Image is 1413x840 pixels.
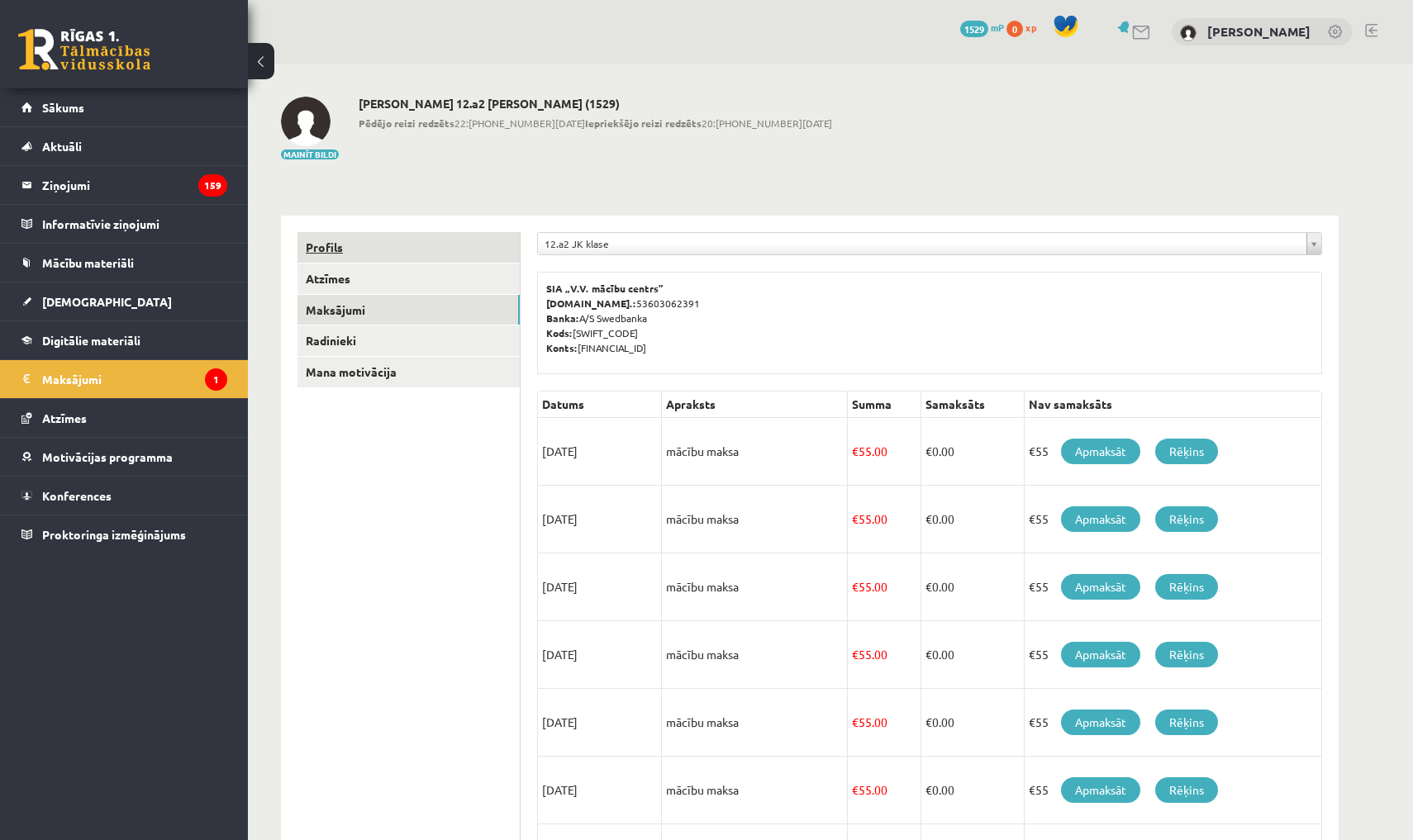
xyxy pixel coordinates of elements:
legend: Informatīvie ziņojumi [42,205,227,243]
td: mācību maksa [662,486,848,553]
span: € [852,647,859,662]
td: 0.00 [921,418,1024,486]
td: [DATE] [538,418,662,486]
td: 55.00 [848,757,921,824]
a: Atzīmes [21,399,227,437]
span: Sākums [42,100,84,115]
span: Atzīmes [42,411,87,425]
b: Iepriekšējo reizi redzēts [585,116,702,130]
span: € [852,714,859,729]
td: €55 [1024,486,1321,553]
a: Rēķins [1155,506,1218,532]
td: [DATE] [538,486,662,553]
span: € [852,782,859,797]
span: xp [1025,21,1036,34]
button: Mainīt bildi [281,149,339,159]
span: mP [991,21,1004,34]
a: Aktuāli [21,127,227,165]
td: 0.00 [921,621,1024,689]
td: mācību maksa [662,553,848,621]
a: Mācību materiāli [21,244,227,282]
td: 55.00 [848,486,921,553]
td: 55.00 [848,418,921,486]
span: € [925,579,932,594]
a: Maksājumi [297,295,520,325]
a: Atzīmes [297,263,520,294]
span: Mācību materiāli [42,255,134,270]
span: € [925,511,932,526]
td: €55 [1024,757,1321,824]
td: mācību maksa [662,757,848,824]
span: € [925,444,932,458]
a: Rēķins [1155,574,1218,600]
th: Nav samaksāts [1024,392,1321,418]
span: € [852,511,859,526]
p: 53603062391 A/S Swedbanka [SWIFT_CODE] [FINANCIAL_ID] [546,281,1313,355]
h2: [PERSON_NAME] 12.a2 [PERSON_NAME] (1529) [359,97,832,111]
a: Sākums [21,88,227,126]
td: €55 [1024,418,1321,486]
a: Ziņojumi159 [21,166,227,204]
a: Motivācijas programma [21,438,227,476]
td: [DATE] [538,553,662,621]
a: Konferences [21,477,227,515]
td: mācību maksa [662,689,848,757]
span: € [925,782,932,797]
a: [DEMOGRAPHIC_DATA] [21,282,227,320]
a: Apmaksāt [1061,709,1140,735]
b: [DOMAIN_NAME].: [546,297,636,310]
span: 1529 [960,21,988,37]
span: Proktoringa izmēģinājums [42,527,186,542]
td: €55 [1024,621,1321,689]
i: 1 [205,368,227,391]
a: Rīgas 1. Tālmācības vidusskola [18,29,150,70]
img: Laura Šapkova [281,97,331,146]
a: Apmaksāt [1061,439,1140,464]
a: Apmaksāt [1061,777,1140,803]
a: Apmaksāt [1061,506,1140,532]
span: [DEMOGRAPHIC_DATA] [42,294,172,309]
legend: Ziņojumi [42,166,227,204]
img: Laura Šapkova [1180,25,1197,41]
a: Digitālie materiāli [21,321,227,359]
a: Maksājumi1 [21,360,227,398]
td: 0.00 [921,553,1024,621]
a: Rēķins [1155,439,1218,464]
b: Banka: [546,311,579,325]
td: 0.00 [921,757,1024,824]
span: 22:[PHONE_NUMBER][DATE] 20:[PHONE_NUMBER][DATE] [359,116,832,131]
span: € [852,579,859,594]
td: €55 [1024,689,1321,757]
span: 12.a2 JK klase [545,233,1300,254]
td: mācību maksa [662,621,848,689]
a: Mana motivācija [297,357,520,387]
span: Aktuāli [42,139,82,154]
td: €55 [1024,553,1321,621]
legend: Maksājumi [42,360,227,398]
th: Apraksts [662,392,848,418]
span: 0 [1006,21,1023,37]
span: € [852,444,859,458]
a: 1529 mP [960,21,1004,34]
b: Konts: [546,341,578,354]
a: Proktoringa izmēģinājums [21,515,227,553]
b: SIA „V.V. mācību centrs” [546,282,664,295]
td: 0.00 [921,486,1024,553]
th: Datums [538,392,662,418]
td: 55.00 [848,689,921,757]
a: Apmaksāt [1061,642,1140,667]
td: 55.00 [848,621,921,689]
a: Radinieki [297,325,520,356]
i: 159 [198,174,227,197]
span: € [925,647,932,662]
span: Digitālie materiāli [42,333,140,348]
span: Konferences [42,488,112,503]
a: 0 xp [1006,21,1044,34]
a: Profils [297,232,520,263]
a: Informatīvie ziņojumi [21,205,227,243]
b: Pēdējo reizi redzēts [359,116,454,130]
td: 0.00 [921,689,1024,757]
td: mācību maksa [662,418,848,486]
td: [DATE] [538,689,662,757]
td: [DATE] [538,757,662,824]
